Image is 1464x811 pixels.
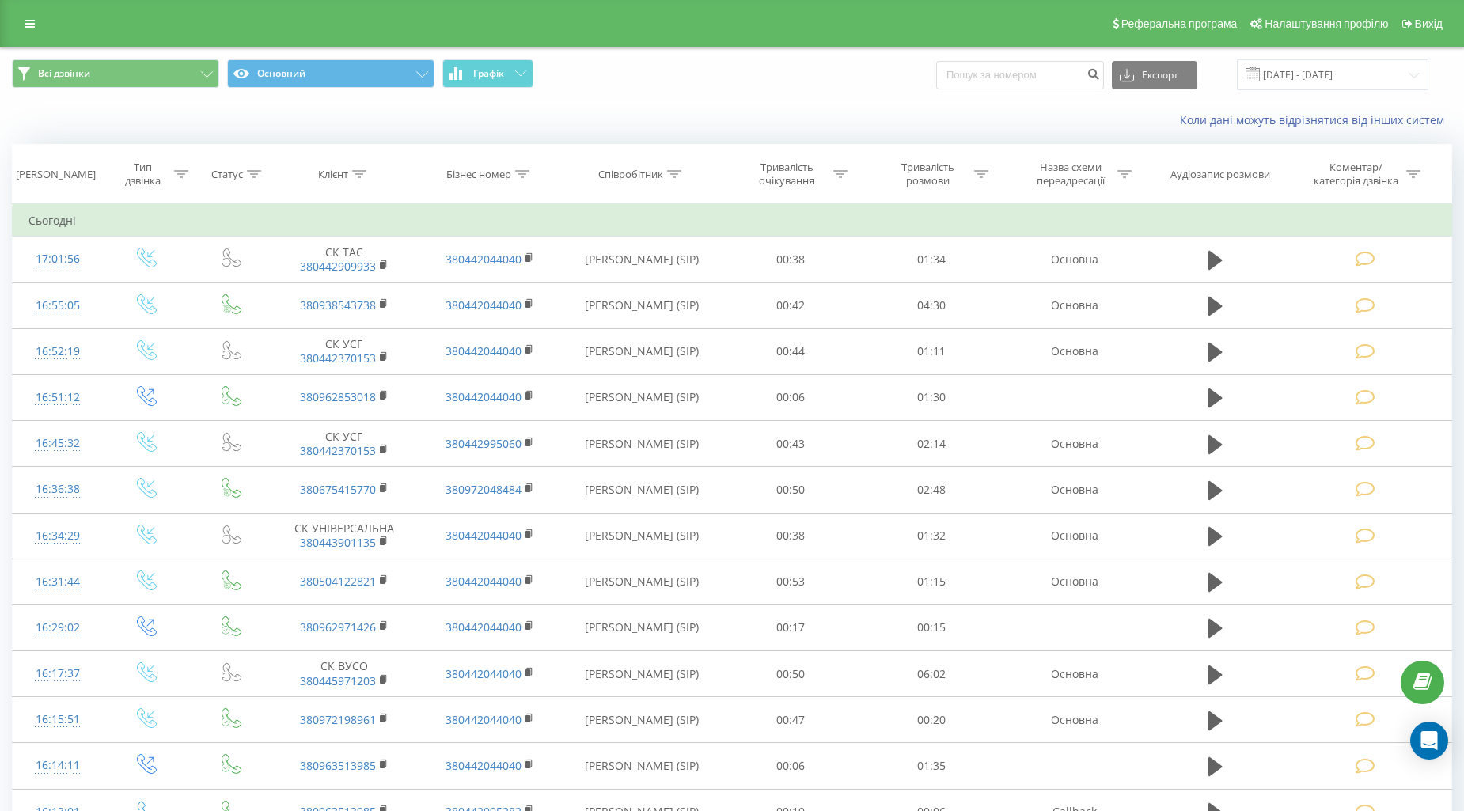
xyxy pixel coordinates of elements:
td: СК УСГ [271,421,417,467]
div: 16:36:38 [28,474,86,505]
div: 17:01:56 [28,244,86,275]
td: [PERSON_NAME] (SIP) [563,559,721,604]
td: 00:47 [721,697,862,743]
div: Тривалість очікування [745,161,829,188]
button: Основний [227,59,434,88]
div: Назва схеми переадресації [1029,161,1113,188]
a: 380442370153 [300,443,376,458]
div: Клієнт [318,168,348,181]
td: 01:34 [861,237,1002,282]
td: 01:15 [861,559,1002,604]
td: 00:06 [721,374,862,420]
div: 16:55:05 [28,290,86,321]
td: 00:20 [861,697,1002,743]
div: Статус [211,168,243,181]
td: 02:48 [861,467,1002,513]
a: 380443901135 [300,535,376,550]
div: 16:52:19 [28,336,86,367]
td: [PERSON_NAME] (SIP) [563,697,721,743]
td: [PERSON_NAME] (SIP) [563,651,721,697]
td: 00:43 [721,421,862,467]
td: [PERSON_NAME] (SIP) [563,328,721,374]
div: Співробітник [598,168,663,181]
div: 16:31:44 [28,567,86,597]
td: [PERSON_NAME] (SIP) [563,282,721,328]
td: СК УНІВЕРСАЛЬНА [271,513,417,559]
span: Всі дзвінки [38,67,90,80]
a: 380504122821 [300,574,376,589]
td: 00:42 [721,282,862,328]
a: 380442995060 [446,436,522,451]
td: 00:38 [721,513,862,559]
div: Open Intercom Messenger [1410,722,1448,760]
a: 380442044040 [446,528,522,543]
div: 16:29:02 [28,612,86,643]
td: [PERSON_NAME] (SIP) [563,604,721,650]
td: [PERSON_NAME] (SIP) [563,513,721,559]
div: 16:34:29 [28,521,86,551]
div: 16:15:51 [28,704,86,735]
td: 02:14 [861,421,1002,467]
a: 380442044040 [446,620,522,635]
td: Основна [1002,328,1148,374]
div: Тип дзвінка [116,161,170,188]
td: [PERSON_NAME] (SIP) [563,237,721,282]
span: Налаштування профілю [1265,17,1388,30]
td: 00:17 [721,604,862,650]
a: 380963513985 [300,758,376,773]
div: 16:51:12 [28,382,86,413]
button: Експорт [1112,61,1197,89]
td: 01:11 [861,328,1002,374]
a: 380442044040 [446,252,522,267]
div: Аудіозапис розмови [1170,168,1270,181]
a: 380675415770 [300,482,376,497]
a: 380962853018 [300,389,376,404]
a: 380972048484 [446,482,522,497]
span: Графік [473,68,504,79]
td: 04:30 [861,282,1002,328]
td: [PERSON_NAME] (SIP) [563,374,721,420]
td: Основна [1002,237,1148,282]
td: 00:44 [721,328,862,374]
a: 380938543738 [300,297,376,313]
div: 16:14:11 [28,750,86,781]
a: 380442370153 [300,351,376,366]
td: 00:50 [721,651,862,697]
td: СК УСГ [271,328,417,374]
td: Основна [1002,282,1148,328]
a: 380442044040 [446,666,522,681]
a: 380972198961 [300,712,376,727]
td: Основна [1002,697,1148,743]
a: 380442044040 [446,297,522,313]
button: Графік [442,59,533,88]
td: 01:30 [861,374,1002,420]
td: [PERSON_NAME] (SIP) [563,421,721,467]
div: 16:17:37 [28,658,86,689]
td: [PERSON_NAME] (SIP) [563,467,721,513]
td: Основна [1002,651,1148,697]
td: [PERSON_NAME] (SIP) [563,743,721,789]
td: Основна [1002,467,1148,513]
td: 01:32 [861,513,1002,559]
a: 380442044040 [446,389,522,404]
button: Всі дзвінки [12,59,219,88]
td: 00:50 [721,467,862,513]
span: Реферальна програма [1121,17,1238,30]
td: 01:35 [861,743,1002,789]
td: 00:53 [721,559,862,604]
td: 06:02 [861,651,1002,697]
td: Основна [1002,559,1148,604]
a: 380442044040 [446,712,522,727]
div: Тривалість розмови [886,161,970,188]
td: СК ТАС [271,237,417,282]
a: 380962971426 [300,620,376,635]
td: 00:38 [721,237,862,282]
div: Коментар/категорія дзвінка [1310,161,1402,188]
td: 00:06 [721,743,862,789]
input: Пошук за номером [936,61,1104,89]
div: 16:45:32 [28,428,86,459]
div: Бізнес номер [446,168,511,181]
a: 380442909933 [300,259,376,274]
td: Основна [1002,513,1148,559]
td: Сьогодні [13,205,1452,237]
